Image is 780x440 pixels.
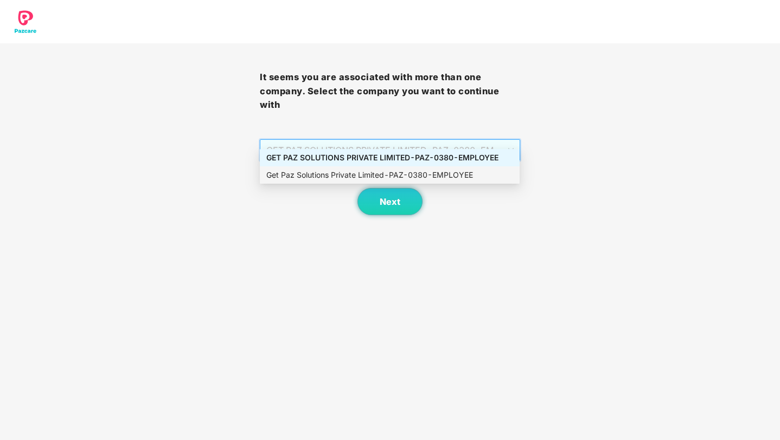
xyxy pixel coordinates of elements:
div: GET PAZ SOLUTIONS PRIVATE LIMITED - PAZ-0380 - EMPLOYEE [266,152,513,164]
h3: It seems you are associated with more than one company. Select the company you want to continue with [260,70,520,112]
button: Next [357,188,423,215]
span: Next [380,197,400,207]
span: GET PAZ SOLUTIONS PRIVATE LIMITED - PAZ-0380 - EMPLOYEE [266,140,513,160]
div: Get Paz Solutions Private Limited - PAZ-0380 - EMPLOYEE [266,169,513,181]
